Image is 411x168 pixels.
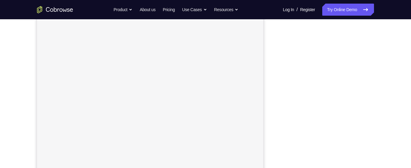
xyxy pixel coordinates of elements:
span: / [296,6,298,13]
a: About us [140,4,155,16]
a: Pricing [163,4,175,16]
a: Register [300,4,315,16]
a: Log In [283,4,294,16]
button: Product [114,4,133,16]
a: Try Online Demo [322,4,374,16]
button: Use Cases [182,4,207,16]
a: Go to the home page [37,6,73,13]
button: Resources [214,4,239,16]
